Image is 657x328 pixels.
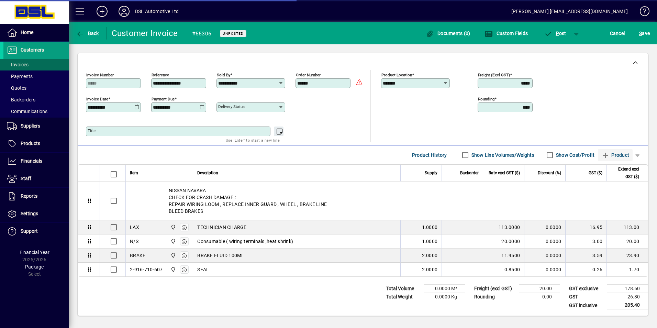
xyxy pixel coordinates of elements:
span: GST ($) [589,169,602,177]
span: Payments [7,74,33,79]
div: 20.0000 [487,238,520,245]
span: Central [169,238,177,245]
td: 178.60 [607,285,648,293]
span: Supply [425,169,437,177]
mat-label: Payment due [152,97,175,101]
a: Suppliers [3,118,69,135]
mat-hint: Use 'Enter' to start a new line [226,136,280,144]
div: 11.9500 [487,252,520,259]
app-page-header-button: Back [69,27,107,40]
span: Extend excl GST ($) [611,165,639,181]
button: Cancel [608,27,627,40]
a: Backorders [3,94,69,106]
td: GST [566,293,607,301]
td: 0.0000 [524,263,565,276]
span: Cancel [610,28,625,39]
div: NISSAN NAVARA CHECK FOR CRASH DAMAGE : REPAIR WIRING LOOM , REPLACE INNER GUARD , WHEEL , BRAKE L... [126,182,648,220]
span: Invoices [7,62,29,67]
td: 23.90 [606,249,648,263]
span: 2.0000 [422,266,438,273]
a: Communications [3,106,69,117]
span: ost [544,31,566,36]
span: 2.0000 [422,252,438,259]
span: Home [21,30,33,35]
span: Rate excl GST ($) [489,169,520,177]
td: Rounding [471,293,519,301]
div: DSL Automotive Ltd [135,6,179,17]
span: Customers [21,47,44,53]
button: Profile [113,5,135,18]
mat-label: Title [88,128,96,133]
button: Save [637,27,652,40]
span: 1.0000 [422,238,438,245]
td: 0.26 [565,263,606,276]
span: Discount (%) [538,169,561,177]
div: 113.0000 [487,224,520,231]
td: GST exclusive [566,285,607,293]
a: Financials [3,153,69,170]
mat-label: Invoice number [86,73,114,77]
a: Products [3,135,69,152]
label: Show Cost/Profit [555,152,594,158]
a: Settings [3,205,69,222]
span: Support [21,228,38,234]
div: 2-916-710-607 [130,266,163,273]
mat-label: Invoice date [86,97,108,101]
mat-label: Sold by [217,73,230,77]
span: 1.0000 [422,224,438,231]
span: Back [76,31,99,36]
span: TECHNICIAN CHARGE [197,224,246,231]
div: LAX [130,224,139,231]
mat-label: Freight (excl GST) [478,73,510,77]
a: Payments [3,70,69,82]
a: Invoices [3,59,69,70]
button: Product History [409,149,450,161]
span: Product History [412,150,447,161]
div: 0.8500 [487,266,520,273]
a: Reports [3,188,69,205]
td: Total Volume [383,285,424,293]
span: Communications [7,109,47,114]
span: Custom Fields [485,31,528,36]
span: ave [639,28,650,39]
span: Backorder [460,169,479,177]
label: Show Line Volumes/Weights [470,152,534,158]
span: Item [130,169,138,177]
mat-label: Delivery status [218,104,245,109]
td: 113.00 [606,220,648,234]
mat-label: Product location [381,73,412,77]
a: Support [3,223,69,240]
td: 0.0000 Kg [424,293,465,301]
span: Central [169,223,177,231]
a: Home [3,24,69,41]
span: Documents (0) [426,31,470,36]
td: 0.0000 [524,249,565,263]
span: Description [197,169,218,177]
span: S [639,31,642,36]
td: 3.00 [565,234,606,249]
td: GST inclusive [566,301,607,310]
td: 16.95 [565,220,606,234]
button: Documents (0) [424,27,472,40]
span: Financial Year [20,250,49,255]
div: N/S [130,238,138,245]
span: Consumable ( wiring terminals ,heat shrink) [197,238,293,245]
div: [PERSON_NAME] [EMAIL_ADDRESS][DOMAIN_NAME] [511,6,628,17]
span: Backorders [7,97,35,102]
td: 20.00 [606,234,648,249]
a: Staff [3,170,69,187]
button: Post [541,27,570,40]
mat-label: Rounding [478,97,494,101]
span: Reports [21,193,37,199]
button: Product [598,149,633,161]
td: Freight (excl GST) [471,285,519,293]
span: Settings [21,211,38,216]
button: Add [91,5,113,18]
span: Product [601,150,629,161]
span: Package [25,264,44,270]
span: Unposted [223,31,244,36]
mat-label: Reference [152,73,169,77]
div: #55306 [192,28,212,39]
span: Quotes [7,85,26,91]
span: SEAL [197,266,209,273]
